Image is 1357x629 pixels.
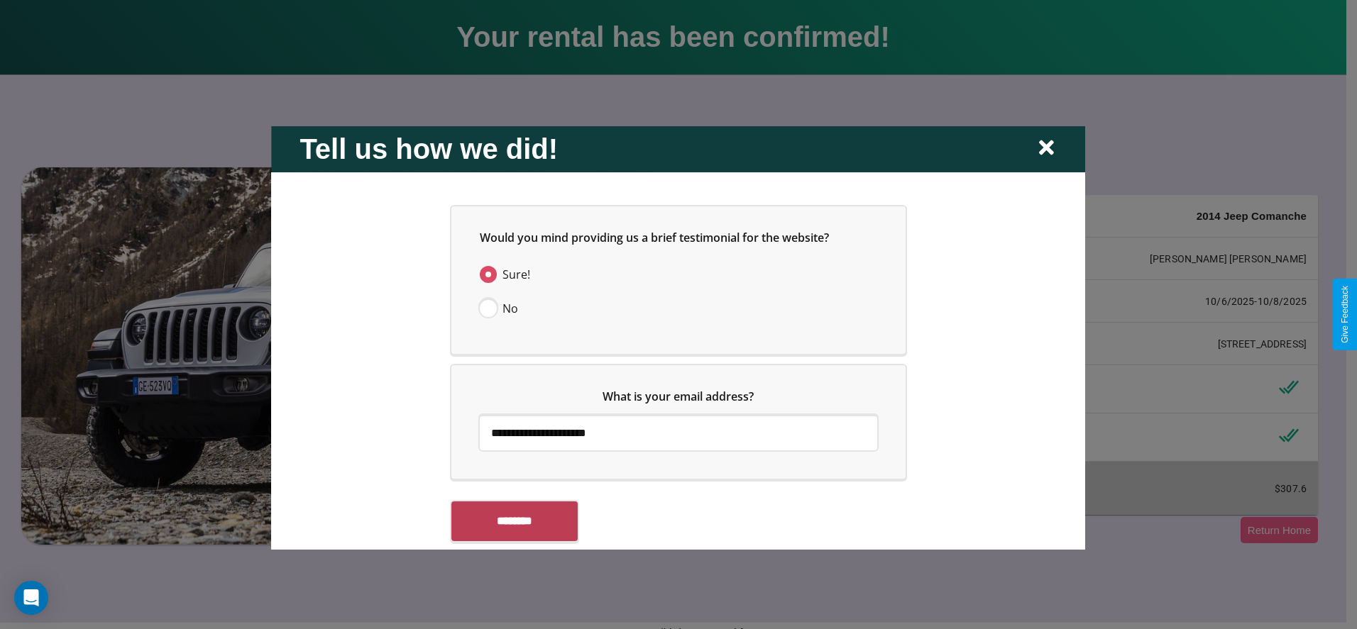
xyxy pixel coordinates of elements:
[603,388,754,403] span: What is your email address?
[300,133,558,165] h2: Tell us how we did!
[14,581,48,615] div: Open Intercom Messenger
[1340,286,1350,343] div: Give Feedback
[480,229,829,245] span: Would you mind providing us a brief testimonial for the website?
[502,299,518,316] span: No
[502,265,530,282] span: Sure!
